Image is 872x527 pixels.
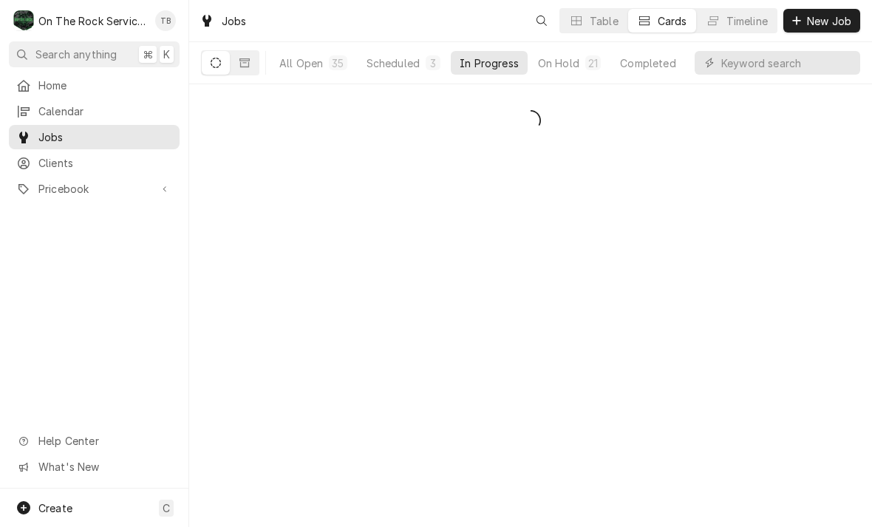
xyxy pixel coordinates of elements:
div: All Open [279,55,323,71]
span: Create [38,502,72,514]
div: Cards [658,13,687,29]
div: In Progress Jobs List Loading [189,105,872,136]
a: Go to What's New [9,455,180,479]
button: New Job [783,9,860,33]
span: Calendar [38,103,172,119]
div: Scheduled [367,55,420,71]
span: Pricebook [38,181,150,197]
button: Search anything⌘K [9,41,180,67]
div: Timeline [726,13,768,29]
a: Home [9,73,180,98]
span: Help Center [38,433,171,449]
span: New Job [804,13,854,29]
span: Home [38,78,172,93]
div: On The Rock Services [38,13,147,29]
span: Clients [38,155,172,171]
a: Clients [9,151,180,175]
span: Jobs [38,129,172,145]
div: Table [590,13,619,29]
div: On Hold [538,55,579,71]
span: Loading... [520,105,541,136]
button: Open search [530,9,553,33]
div: In Progress [460,55,519,71]
input: Keyword search [721,51,853,75]
div: Todd Brady's Avatar [155,10,176,31]
div: On The Rock Services's Avatar [13,10,34,31]
span: What's New [38,459,171,475]
div: 35 [332,55,344,71]
div: O [13,10,34,31]
a: Calendar [9,99,180,123]
span: ⌘ [143,47,153,62]
div: 3 [429,55,437,71]
div: TB [155,10,176,31]
a: Go to Pricebook [9,177,180,201]
span: K [163,47,170,62]
a: Go to Help Center [9,429,180,453]
a: Jobs [9,125,180,149]
span: C [163,500,170,516]
div: Completed [620,55,675,71]
span: Search anything [35,47,117,62]
div: 21 [588,55,598,71]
